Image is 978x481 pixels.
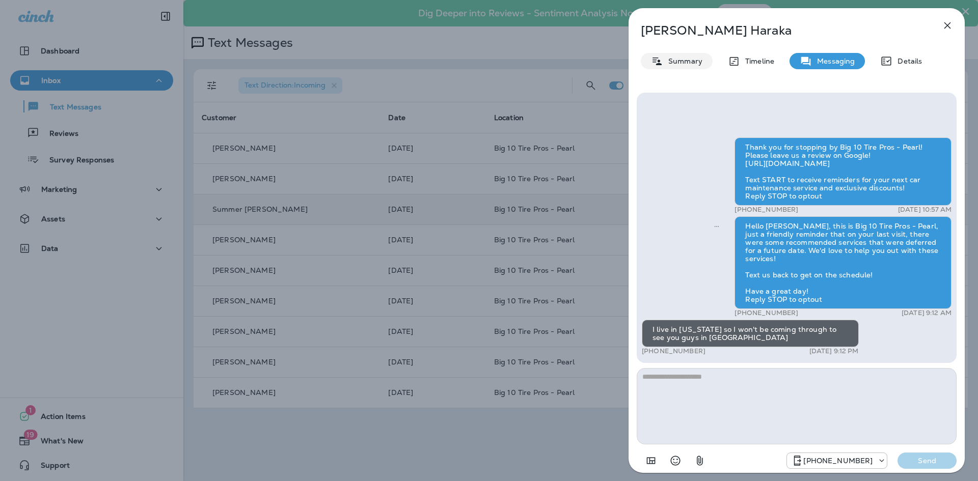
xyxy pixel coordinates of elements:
p: [DATE] 10:57 AM [898,206,952,214]
div: Hello [PERSON_NAME], this is Big 10 Tire Pros - Pearl, just a friendly reminder that on your last... [735,216,952,309]
p: Summary [663,57,702,65]
button: Select an emoji [665,450,686,471]
p: [DATE] 9:12 PM [809,347,859,355]
div: I live in [US_STATE] so I won't be coming through to see you guys in [GEOGRAPHIC_DATA] [642,320,859,347]
div: +1 (601) 647-4599 [787,455,887,467]
div: Thank you for stopping by Big 10 Tire Pros - Pearl! Please leave us a review on Google! [URL][DOM... [735,137,952,206]
p: [DATE] 9:12 AM [902,309,952,317]
p: [PHONE_NUMBER] [803,457,873,465]
button: Add in a premade template [641,450,661,471]
p: [PHONE_NUMBER] [735,206,798,214]
p: Messaging [812,57,855,65]
span: Sent [714,221,719,230]
p: [PERSON_NAME] Haraka [641,23,919,38]
p: [PHONE_NUMBER] [735,309,798,317]
p: [PHONE_NUMBER] [642,347,705,355]
p: Timeline [740,57,774,65]
p: Details [892,57,922,65]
